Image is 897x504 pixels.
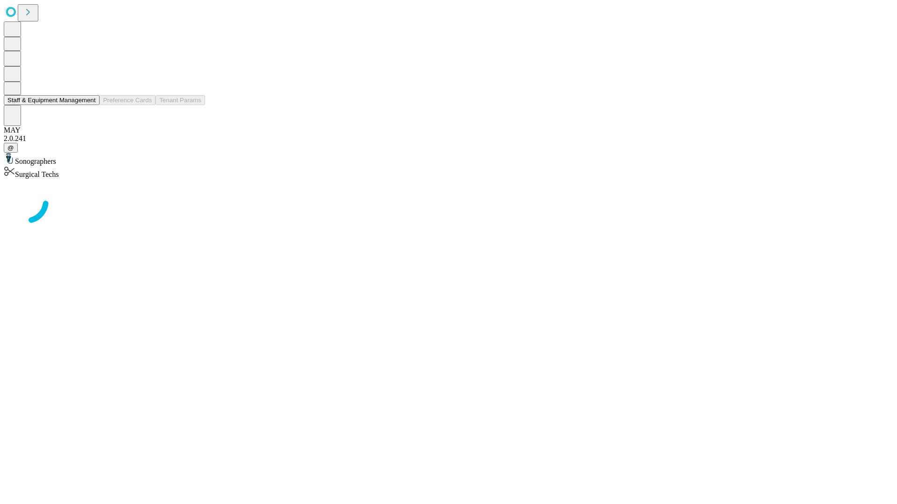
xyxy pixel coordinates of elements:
[4,95,100,105] button: Staff & Equipment Management
[4,126,893,134] div: MAY
[4,134,893,143] div: 2.0.241
[4,153,893,166] div: Sonographers
[156,95,205,105] button: Tenant Params
[100,95,156,105] button: Preference Cards
[4,166,893,179] div: Surgical Techs
[4,143,18,153] button: @
[7,144,14,151] span: @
